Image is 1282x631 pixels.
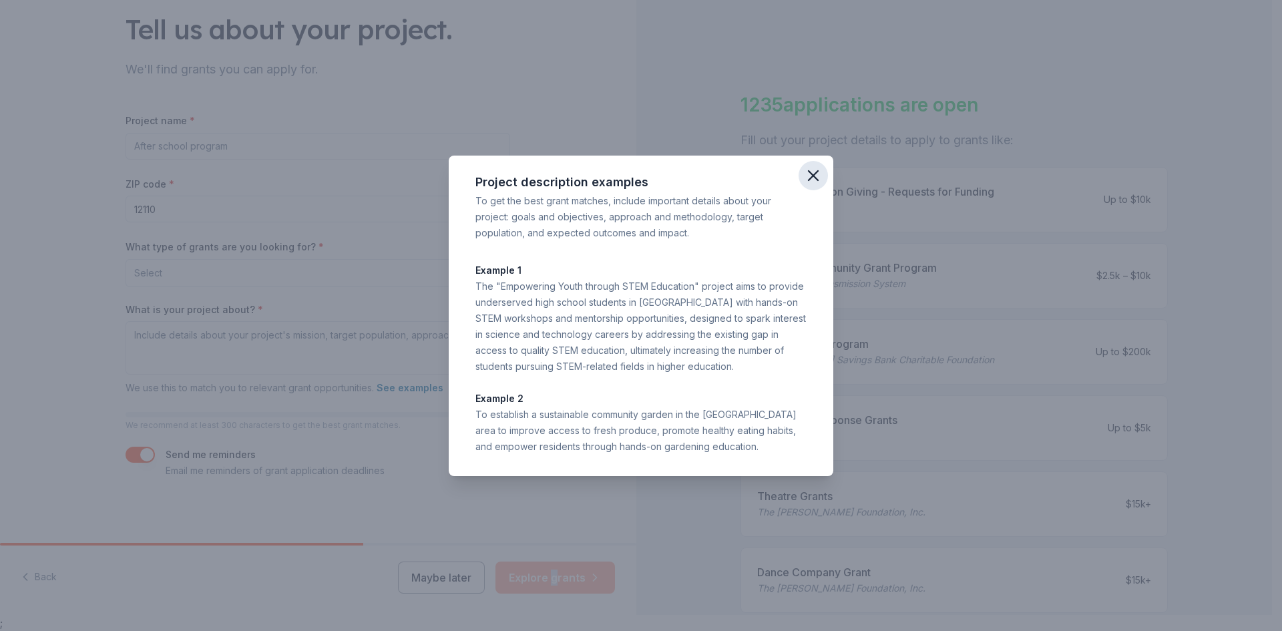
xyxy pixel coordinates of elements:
[475,407,807,455] div: To establish a sustainable community garden in the [GEOGRAPHIC_DATA] area to improve access to fr...
[475,172,807,193] div: Project description examples
[475,262,807,278] p: Example 1
[475,278,807,375] div: The "Empowering Youth through STEM Education" project aims to provide underserved high school stu...
[475,193,807,241] div: To get the best grant matches, include important details about your project: goals and objectives...
[475,391,807,407] p: Example 2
